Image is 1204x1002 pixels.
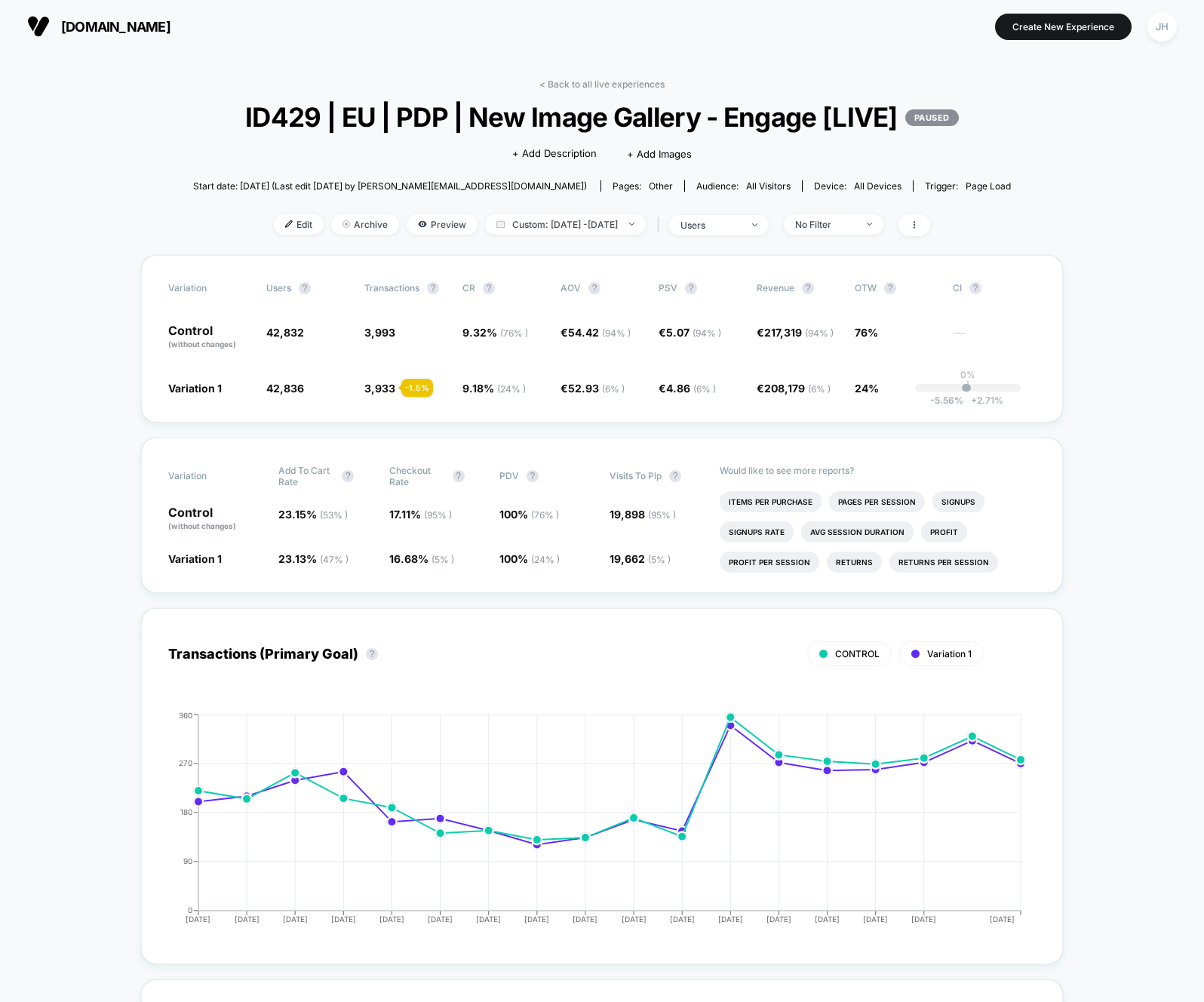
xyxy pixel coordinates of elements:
[320,554,349,565] span: ( 47 % )
[27,15,50,38] img: Visually logo
[432,554,454,565] span: ( 5 % )
[953,328,1036,350] span: ---
[835,648,880,659] span: CONTROL
[884,282,896,294] button: ?
[610,508,676,521] span: 19,898
[757,382,831,395] span: €
[364,326,395,339] span: 3,993
[648,509,676,521] span: ( 95 % )
[764,382,831,395] span: 208,179
[912,914,937,924] tspan: [DATE]
[153,711,1021,937] div: TRANSACTIONS
[693,383,716,395] span: ( 6 % )
[527,470,539,482] button: ?
[476,914,501,924] tspan: [DATE]
[278,508,348,521] span: 23.15 %
[366,648,378,660] button: ?
[168,465,251,487] span: Variation
[829,491,925,512] li: Pages Per Session
[401,379,433,397] div: - 1.5 %
[653,214,669,236] span: |
[610,552,671,565] span: 19,662
[266,382,304,395] span: 42,836
[462,282,475,294] span: CR
[499,552,560,565] span: 100 %
[499,508,559,521] span: 100 %
[500,327,528,339] span: ( 76 % )
[462,382,526,395] span: 9.18 %
[389,508,452,521] span: 17.11 %
[1147,12,1177,41] div: JH
[168,324,251,350] p: Control
[905,109,959,126] p: PAUSED
[648,554,671,565] span: ( 5 % )
[827,552,882,573] li: Returns
[389,552,454,565] span: 16.68 %
[179,710,192,719] tspan: 360
[168,521,236,530] span: (without changes)
[61,19,170,35] span: [DOMAIN_NAME]
[179,758,192,767] tspan: 270
[180,807,192,816] tspan: 180
[524,914,549,924] tspan: [DATE]
[995,14,1132,40] button: Create New Experience
[991,914,1015,924] tspan: [DATE]
[659,326,721,339] span: €
[168,340,236,349] span: (without changes)
[610,470,662,481] span: Visits To Plp
[867,223,872,226] img: end
[342,220,350,228] img: end
[921,521,967,542] li: Profit
[720,491,822,512] li: Items Per Purchase
[497,383,526,395] span: ( 24 % )
[766,914,791,924] tspan: [DATE]
[331,214,399,235] span: Archive
[389,465,445,487] span: Checkout Rate
[342,470,354,482] button: ?
[453,470,465,482] button: ?
[627,148,692,160] span: + Add Images
[364,382,395,395] span: 3,933
[168,552,222,565] span: Variation 1
[234,101,969,133] span: ID429 | EU | PDP | New Image Gallery - Engage [LIVE]
[720,521,794,542] li: Signups Rate
[568,326,631,339] span: 54.42
[969,282,981,294] button: ?
[720,465,1036,476] p: Would like to see more reports?
[805,327,834,339] span: ( 94 % )
[531,554,560,565] span: ( 24 % )
[561,382,625,395] span: €
[720,552,819,573] li: Profit Per Session
[23,14,175,38] button: [DOMAIN_NAME]
[427,282,439,294] button: ?
[168,282,251,294] span: Variation
[659,382,716,395] span: €
[193,180,587,192] span: Start date: [DATE] (Last edit [DATE] by [PERSON_NAME][EMAIL_ADDRESS][DOMAIN_NAME])
[669,470,681,482] button: ?
[963,395,1003,406] span: 2.71 %
[927,648,972,659] span: Variation 1
[801,521,914,542] li: Avg Session Duration
[718,914,743,924] tspan: [DATE]
[168,382,222,395] span: Variation 1
[855,382,879,395] span: 24%
[960,369,975,380] p: 0%
[278,465,334,487] span: Add To Cart Rate
[379,914,404,924] tspan: [DATE]
[462,326,528,339] span: 9.32 %
[659,282,677,294] span: PSV
[539,78,665,90] a: < Back to all live experiences
[889,552,998,573] li: Returns Per Session
[746,180,791,192] span: All Visitors
[764,326,834,339] span: 217,319
[183,856,192,865] tspan: 90
[696,180,791,192] div: Audience:
[629,223,634,226] img: end
[966,380,969,392] p: |
[757,326,834,339] span: €
[274,214,324,235] span: Edit
[282,914,307,924] tspan: [DATE]
[855,282,938,294] span: OTW
[925,180,1011,192] div: Trigger:
[1143,11,1181,42] button: JH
